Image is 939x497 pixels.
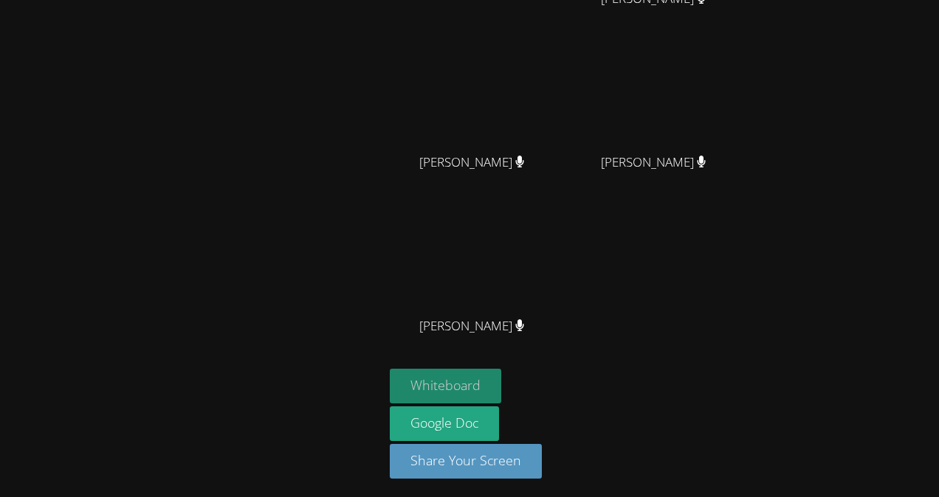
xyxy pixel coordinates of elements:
span: [PERSON_NAME] [419,316,525,337]
a: Google Doc [390,406,499,441]
button: Whiteboard [390,369,501,403]
span: [PERSON_NAME] [419,152,525,173]
span: [PERSON_NAME] [601,152,706,173]
button: Share Your Screen [390,444,542,479]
